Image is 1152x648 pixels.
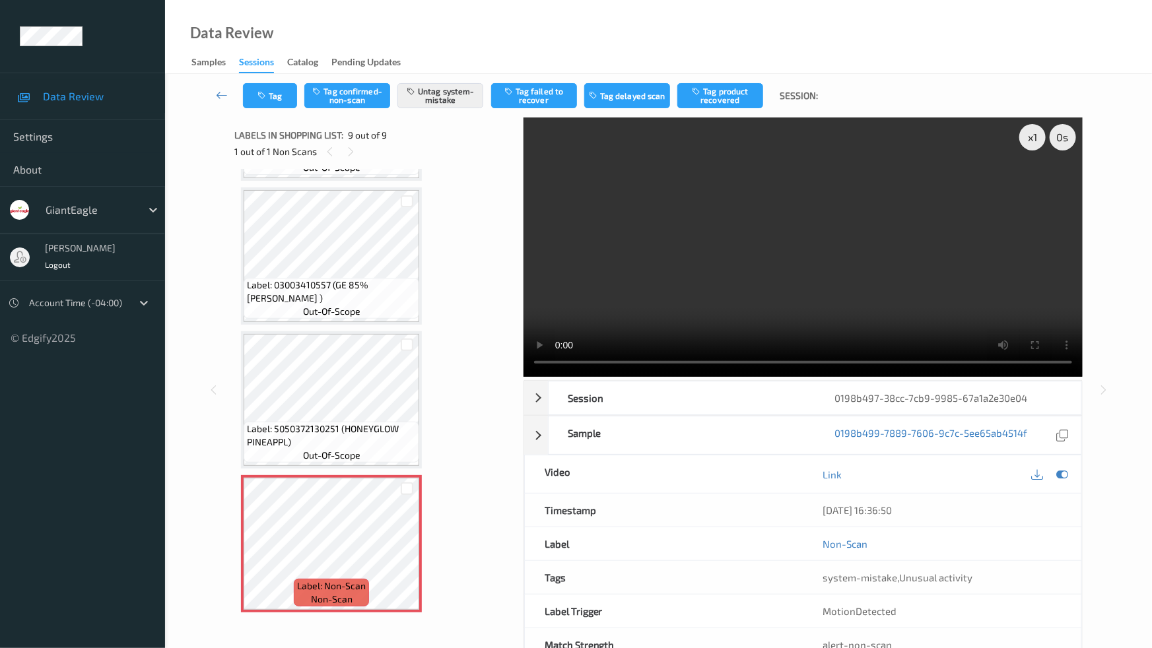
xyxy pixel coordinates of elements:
[287,53,331,72] a: Catalog
[331,53,414,72] a: Pending Updates
[239,53,287,73] a: Sessions
[1050,124,1076,150] div: 0 s
[348,129,387,142] span: 9 out of 9
[525,595,803,628] div: Label Trigger
[287,55,318,72] div: Catalog
[234,129,343,142] span: Labels in shopping list:
[1019,124,1046,150] div: x 1
[584,83,670,108] button: Tag delayed scan
[247,278,416,305] span: Label: 03003410557 (GE 85% [PERSON_NAME] )
[247,422,416,449] span: Label: 5050372130251 (HONEYGLOW PINEAPPL)
[303,449,360,462] span: out-of-scope
[191,53,239,72] a: Samples
[525,455,803,493] div: Video
[311,593,353,606] span: non-scan
[234,143,514,160] div: 1 out of 1 Non Scans
[525,527,803,560] div: Label
[239,55,274,73] div: Sessions
[331,55,401,72] div: Pending Updates
[834,426,1027,444] a: 0198b499-7889-7606-9c7c-5ee65ab4514f
[397,83,483,108] button: Untag system-mistake
[823,468,842,481] a: Link
[823,503,1062,517] div: [DATE] 16:36:50
[525,494,803,527] div: Timestamp
[190,26,273,40] div: Data Review
[304,83,390,108] button: Tag confirmed-non-scan
[524,381,1082,415] div: Session0198b497-38cc-7cb9-9985-67a1a2e30e04
[899,571,972,583] span: Unusual activity
[677,83,763,108] button: Tag product recovered
[780,89,818,102] span: Session:
[823,571,972,583] span: ,
[823,571,897,583] span: system-mistake
[491,83,577,108] button: Tag failed to recover
[191,55,226,72] div: Samples
[815,381,1081,414] div: 0198b497-38cc-7cb9-9985-67a1a2e30e04
[243,83,297,108] button: Tag
[549,381,815,414] div: Session
[524,416,1082,455] div: Sample0198b499-7889-7606-9c7c-5ee65ab4514f
[297,579,366,593] span: Label: Non-Scan
[549,416,815,454] div: Sample
[803,595,1081,628] div: MotionDetected
[303,305,360,318] span: out-of-scope
[823,537,867,550] a: Non-Scan
[525,561,803,594] div: Tags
